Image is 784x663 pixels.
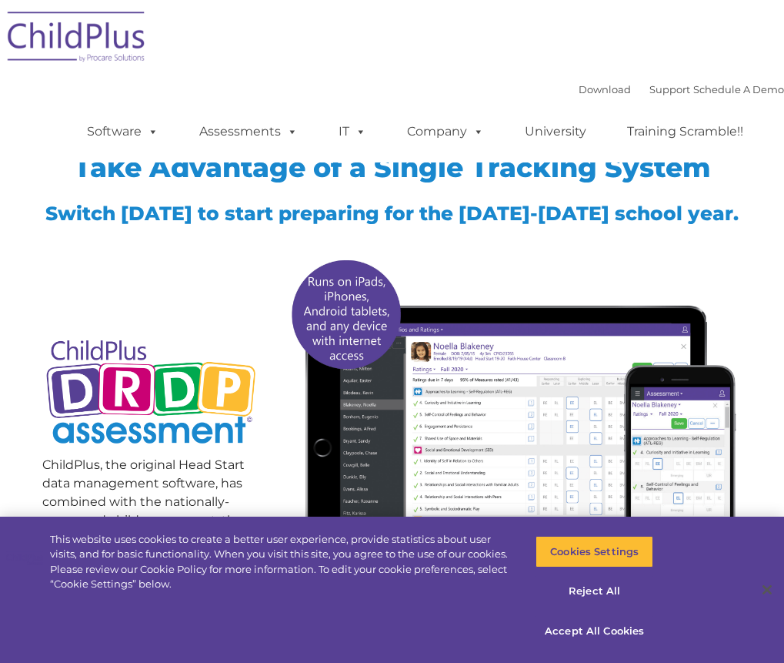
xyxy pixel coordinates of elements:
[750,573,784,607] button: Close
[649,83,690,95] a: Support
[392,116,499,147] a: Company
[579,83,784,95] font: |
[50,532,512,592] div: This website uses cookies to create a better user experience, provide statistics about user visit...
[72,116,174,147] a: Software
[535,536,653,568] button: Cookies Settings
[693,83,784,95] a: Schedule A Demo
[535,576,653,608] button: Reject All
[74,151,711,184] span: Take Advantage of a Single Tracking System
[579,83,631,95] a: Download
[42,457,245,583] span: ChildPlus, the original Head Start data management software, has combined with the nationally-ren...
[323,116,382,147] a: IT
[535,615,653,648] button: Accept All Cookies
[612,116,759,147] a: Training Scramble!!
[45,202,739,225] span: Switch [DATE] to start preparing for the [DATE]-[DATE] school year.
[283,250,742,602] img: All-devices
[509,116,602,147] a: University
[42,327,260,460] img: Copyright - DRDP Logo
[184,116,313,147] a: Assessments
